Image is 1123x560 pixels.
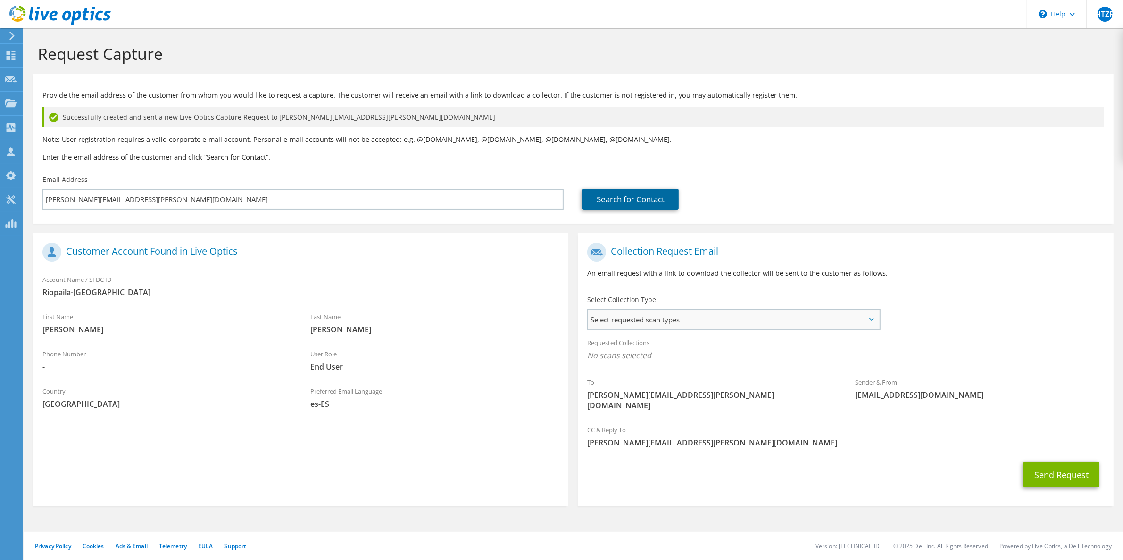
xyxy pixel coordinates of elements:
[301,344,569,377] div: User Role
[116,542,148,550] a: Ads & Email
[1098,7,1113,22] span: HTZR
[310,362,559,372] span: End User
[42,134,1104,145] p: Note: User registration requires a valid corporate e-mail account. Personal e-mail accounts will ...
[587,243,1099,262] h1: Collection Request Email
[301,381,569,414] div: Preferred Email Language
[224,542,246,550] a: Support
[42,362,291,372] span: -
[42,243,554,262] h1: Customer Account Found in Live Optics
[1023,462,1099,487] button: Send Request
[587,437,1104,448] span: [PERSON_NAME][EMAIL_ADDRESS][PERSON_NAME][DOMAIN_NAME]
[999,542,1112,550] li: Powered by Live Optics, a Dell Technology
[35,542,71,550] a: Privacy Policy
[587,268,1104,279] p: An email request with a link to download the collector will be sent to the customer as follows.
[578,372,846,415] div: To
[42,324,291,335] span: [PERSON_NAME]
[198,542,213,550] a: EULA
[578,333,1113,368] div: Requested Collections
[855,390,1104,400] span: [EMAIL_ADDRESS][DOMAIN_NAME]
[578,420,1113,453] div: CC & Reply To
[33,344,301,377] div: Phone Number
[587,390,836,411] span: [PERSON_NAME][EMAIL_ADDRESS][PERSON_NAME][DOMAIN_NAME]
[893,542,988,550] li: © 2025 Dell Inc. All Rights Reserved
[33,381,301,414] div: Country
[582,189,679,210] a: Search for Contact
[588,310,879,329] span: Select requested scan types
[310,399,559,409] span: es-ES
[42,287,559,297] span: Riopaila-[GEOGRAPHIC_DATA]
[33,307,301,339] div: First Name
[42,399,291,409] span: [GEOGRAPHIC_DATA]
[159,542,187,550] a: Telemetry
[846,372,1114,405] div: Sender & From
[1039,10,1047,18] svg: \n
[42,175,88,184] label: Email Address
[83,542,104,550] a: Cookies
[587,295,656,305] label: Select Collection Type
[587,350,1104,361] span: No scans selected
[33,270,568,302] div: Account Name / SFDC ID
[815,542,882,550] li: Version: [TECHNICAL_ID]
[38,44,1104,64] h1: Request Capture
[42,152,1104,162] h3: Enter the email address of the customer and click “Search for Contact”.
[42,90,1104,100] p: Provide the email address of the customer from whom you would like to request a capture. The cust...
[301,307,569,339] div: Last Name
[63,112,495,123] span: Successfully created and sent a new Live Optics Capture Request to [PERSON_NAME][EMAIL_ADDRESS][P...
[310,324,559,335] span: [PERSON_NAME]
